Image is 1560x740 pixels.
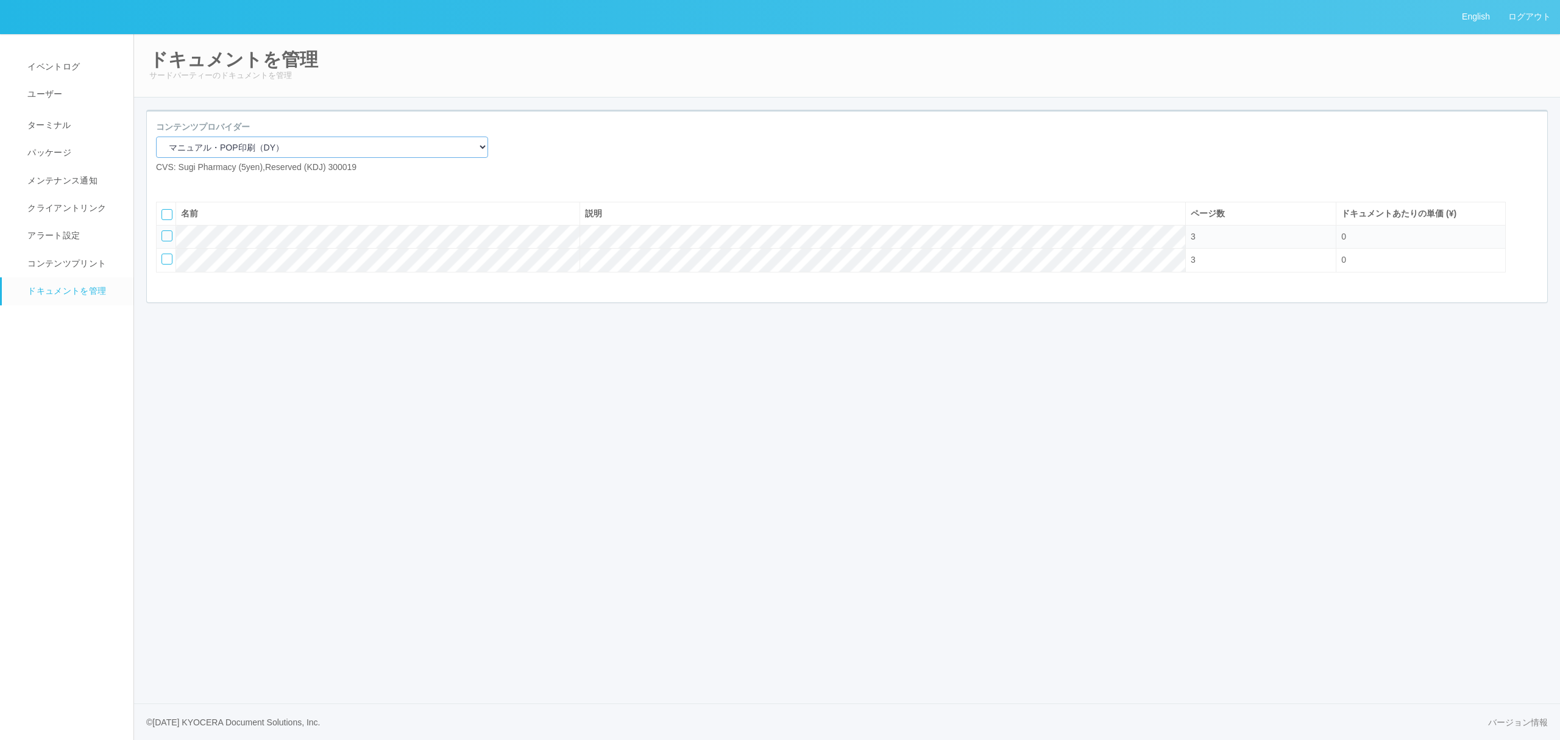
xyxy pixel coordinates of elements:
a: メンテナンス通知 [2,167,144,194]
span: © [DATE] KYOCERA Document Solutions, Inc. [146,717,321,727]
span: ターミナル [24,120,71,130]
a: クライアントリンク [2,194,144,222]
a: ターミナル [2,109,144,139]
div: 最上部に移動 [1523,199,1541,223]
span: 3 [1191,232,1196,241]
a: コンテンツプリント [2,250,144,277]
span: イベントログ [24,62,80,71]
span: メンテナンス通知 [24,176,97,185]
div: 名前 [181,207,575,220]
span: アラート設定 [24,230,80,240]
a: アラート設定 [2,222,144,249]
div: 上に移動 [1523,223,1541,247]
a: パッケージ [2,139,144,166]
span: ユーザー [24,89,62,99]
label: コンテンツプロバイダー [156,121,250,133]
h2: ドキュメントを管理 [149,49,1545,69]
a: ユーザー [2,80,144,108]
span: CVS: Sugi Pharmacy (5yen),Reserved (KDJ) 300019 [156,162,356,172]
p: サードパーティーのドキュメントを管理 [149,69,1545,82]
div: ページ数 [1191,207,1331,220]
a: バージョン情報 [1488,716,1548,729]
span: 0 [1341,232,1346,241]
div: 最下部に移動 [1523,272,1541,296]
span: パッケージ [24,148,71,157]
span: ドキュメントを管理 [24,286,106,296]
span: クライアントリンク [24,203,106,213]
div: 下に移動 [1523,247,1541,272]
a: ドキュメントを管理 [2,277,144,305]
a: イベントログ [2,53,144,80]
span: コンテンツプリント [24,258,106,268]
span: 3 [1191,255,1196,265]
div: ドキュメントあたりの単価 (¥) [1341,207,1500,220]
div: 説明 [585,207,1180,220]
span: 0 [1341,255,1346,265]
